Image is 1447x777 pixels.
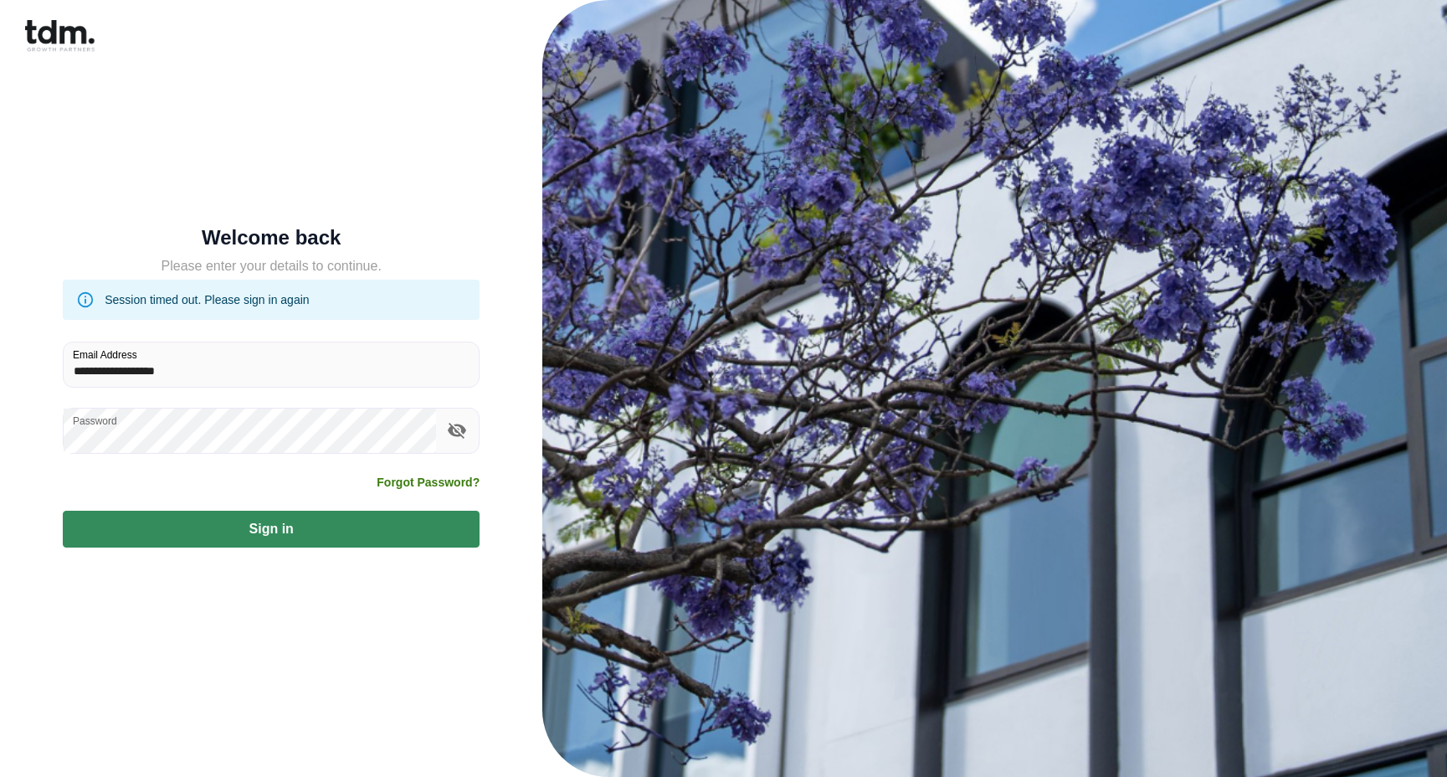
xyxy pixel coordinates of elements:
[105,285,309,315] div: Session timed out. Please sign in again
[443,416,471,445] button: toggle password visibility
[377,474,480,491] a: Forgot Password?
[73,347,137,362] label: Email Address
[63,256,480,276] h5: Please enter your details to continue.
[63,511,480,548] button: Sign in
[73,414,117,428] label: Password
[63,229,480,246] h5: Welcome back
